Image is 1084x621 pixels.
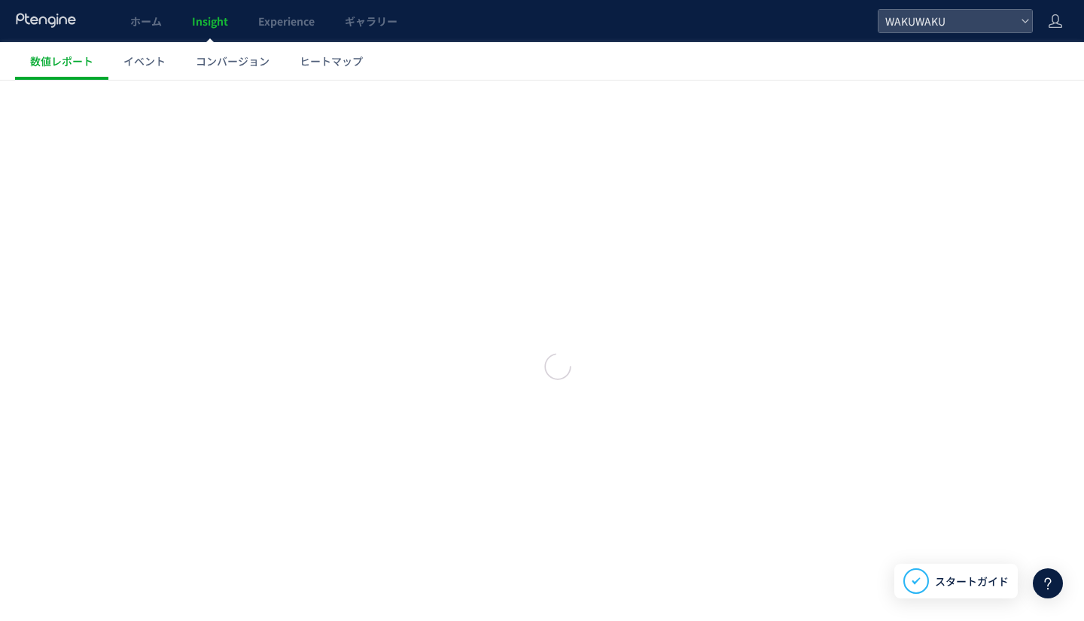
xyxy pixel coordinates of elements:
span: コンバージョン [196,53,269,68]
span: Experience [258,14,315,29]
span: イベント [123,53,166,68]
span: 数値レポート [30,53,93,68]
span: Insight [192,14,228,29]
span: スタートガイド [935,574,1009,589]
span: ヒートマップ [300,53,363,68]
span: ホーム [130,14,162,29]
span: WAKUWAKU [881,10,1015,32]
span: ギャラリー [345,14,397,29]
